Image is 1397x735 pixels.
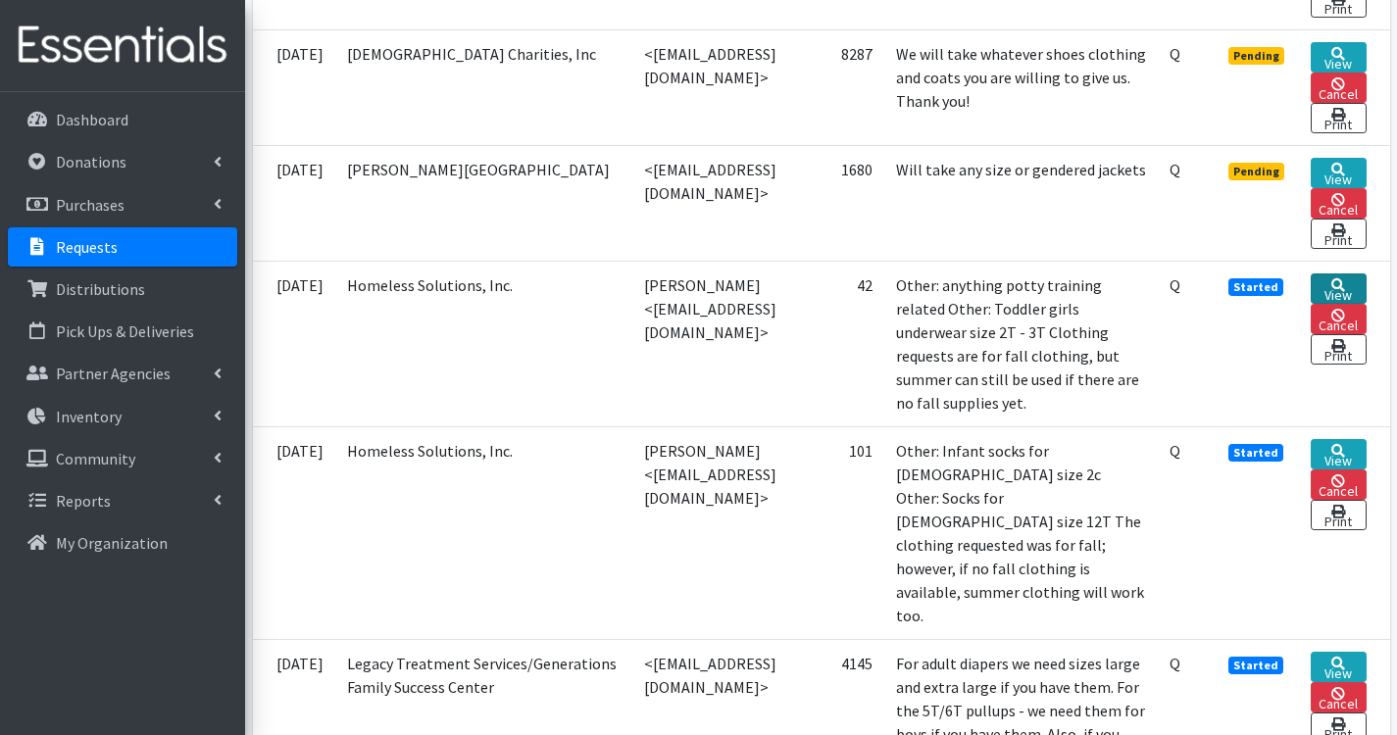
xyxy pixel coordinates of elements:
[1311,304,1366,334] a: Cancel
[253,426,335,639] td: [DATE]
[335,426,632,639] td: Homeless Solutions, Inc.
[8,227,237,267] a: Requests
[335,261,632,426] td: Homeless Solutions, Inc.
[8,269,237,309] a: Distributions
[335,29,632,145] td: [DEMOGRAPHIC_DATA] Charities, Inc
[335,145,632,261] td: [PERSON_NAME][GEOGRAPHIC_DATA]
[56,449,135,468] p: Community
[1170,441,1180,461] abbr: Quantity
[1170,275,1180,295] abbr: Quantity
[8,185,237,224] a: Purchases
[1170,654,1180,673] abbr: Quantity
[632,29,793,145] td: <[EMAIL_ADDRESS][DOMAIN_NAME]>
[884,261,1159,426] td: Other: anything potty training related Other: Toddler girls underwear size 2T - 3T Clothing reque...
[8,312,237,351] a: Pick Ups & Deliveries
[8,13,237,78] img: HumanEssentials
[8,354,237,393] a: Partner Agencies
[8,439,237,478] a: Community
[1311,73,1366,103] a: Cancel
[1311,188,1366,219] a: Cancel
[1311,682,1366,712] a: Cancel
[793,261,883,426] td: 42
[1311,158,1366,188] a: View
[56,321,194,341] p: Pick Ups & Deliveries
[56,195,125,215] p: Purchases
[884,426,1159,639] td: Other: Infant socks for [DEMOGRAPHIC_DATA] size 2c Other: Socks for [DEMOGRAPHIC_DATA] size 12T T...
[1311,334,1366,365] a: Print
[1228,163,1284,180] span: Pending
[793,29,883,145] td: 8287
[884,145,1159,261] td: Will take any size or gendered jackets
[56,407,122,426] p: Inventory
[632,261,793,426] td: [PERSON_NAME] <[EMAIL_ADDRESS][DOMAIN_NAME]>
[56,364,171,383] p: Partner Agencies
[8,523,237,563] a: My Organization
[8,100,237,139] a: Dashboard
[632,426,793,639] td: [PERSON_NAME] <[EMAIL_ADDRESS][DOMAIN_NAME]>
[1311,273,1366,304] a: View
[1311,219,1366,249] a: Print
[253,29,335,145] td: [DATE]
[1170,44,1180,64] abbr: Quantity
[1170,160,1180,179] abbr: Quantity
[632,145,793,261] td: <[EMAIL_ADDRESS][DOMAIN_NAME]>
[1311,500,1366,530] a: Print
[1311,103,1366,133] a: Print
[56,110,128,129] p: Dashboard
[253,261,335,426] td: [DATE]
[1228,657,1283,674] span: Started
[8,142,237,181] a: Donations
[1311,439,1366,469] a: View
[1311,652,1366,682] a: View
[8,481,237,520] a: Reports
[793,426,883,639] td: 101
[1228,278,1283,296] span: Started
[56,279,145,299] p: Distributions
[8,397,237,436] a: Inventory
[253,145,335,261] td: [DATE]
[56,491,111,511] p: Reports
[56,237,118,257] p: Requests
[1311,42,1366,73] a: View
[1228,444,1283,462] span: Started
[56,152,126,171] p: Donations
[884,29,1159,145] td: We will take whatever shoes clothing and coats you are willing to give us. Thank you!
[1228,47,1284,65] span: Pending
[1311,469,1366,500] a: Cancel
[793,145,883,261] td: 1680
[56,533,168,553] p: My Organization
